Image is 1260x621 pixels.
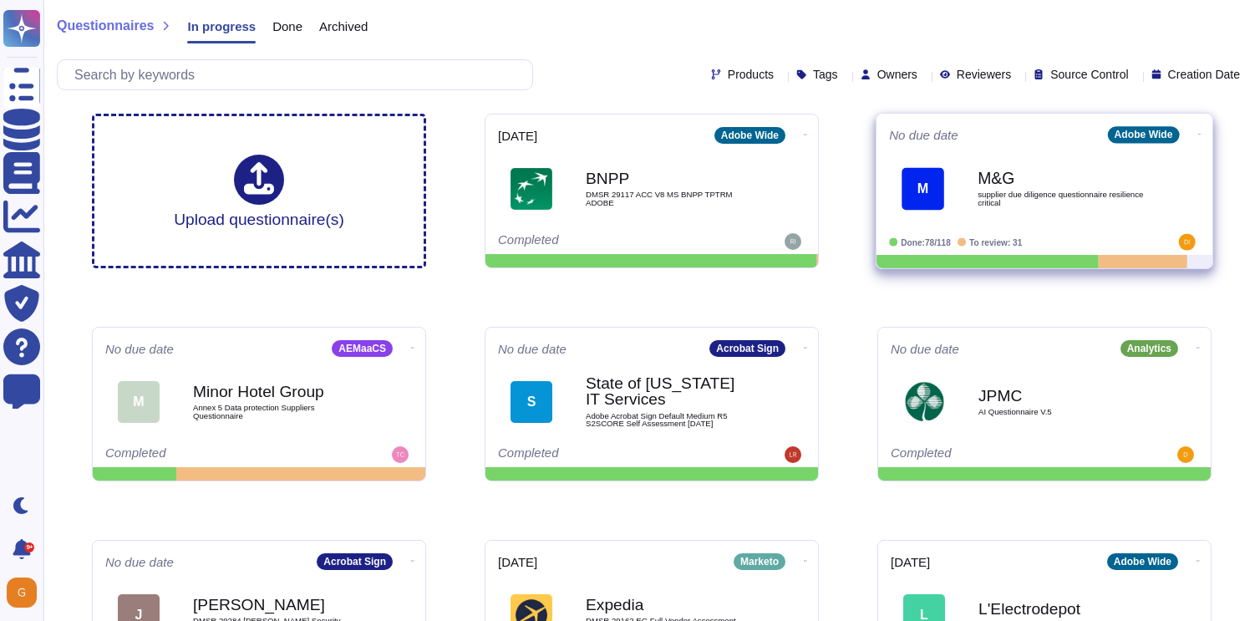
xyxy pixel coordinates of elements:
[105,343,174,355] span: No due date
[498,556,537,568] span: [DATE]
[7,578,37,608] img: user
[498,446,703,463] div: Completed
[498,130,537,142] span: [DATE]
[1177,446,1194,463] img: user
[978,601,1146,617] b: L'Electrodepot
[586,375,753,407] b: State of [US_STATE] IT Services
[3,574,48,611] button: user
[785,233,801,250] img: user
[586,191,753,206] span: DMSR 29117 ACC V8 MS BNPP TPTRM ADOBE
[317,553,393,570] div: Acrobat Sign
[891,343,959,355] span: No due date
[105,446,310,463] div: Completed
[586,171,753,186] b: BNPP
[901,237,951,247] span: Done: 78/118
[957,69,1011,80] span: Reviewers
[978,191,1146,206] span: supplier due diligence questionnaire resilience critical
[969,237,1022,247] span: To review: 31
[392,446,409,463] img: user
[978,388,1146,404] b: JPMC
[1120,340,1178,357] div: Analytics
[709,340,785,357] div: Acrobat Sign
[105,556,174,568] span: No due date
[586,597,753,613] b: Expedia
[902,167,944,210] div: M
[511,381,552,423] div: S
[891,556,930,568] span: [DATE]
[889,129,958,141] span: No due date
[498,233,703,250] div: Completed
[586,412,753,428] span: Adobe Acrobat Sign Default Medium R5 S2SCORE Self Assessment [DATE]
[193,597,360,613] b: [PERSON_NAME]
[891,446,1095,463] div: Completed
[66,60,532,89] input: Search by keywords
[24,542,34,552] div: 9+
[877,69,917,80] span: Owners
[1108,126,1180,143] div: Adobe Wide
[785,446,801,463] img: user
[118,381,160,423] div: M
[1050,69,1128,80] span: Source Control
[1107,553,1178,570] div: Adobe Wide
[498,343,566,355] span: No due date
[734,553,785,570] div: Marketo
[978,171,1146,186] b: M&G
[813,69,838,80] span: Tags
[714,127,785,144] div: Adobe Wide
[978,408,1146,416] span: AI Questionnaire V.5
[174,155,344,227] div: Upload questionnaire(s)
[57,19,154,33] span: Questionnaires
[193,404,360,420] span: Annex 5 Data protection Suppliers Questionnaire
[1168,69,1240,80] span: Creation Date
[319,20,368,33] span: Archived
[272,20,302,33] span: Done
[193,384,360,400] b: Minor Hotel Group
[187,20,256,33] span: In progress
[728,69,774,80] span: Products
[332,340,393,357] div: AEMaaCS
[511,168,552,210] img: Logo
[1179,234,1196,251] img: user
[903,381,945,423] img: Logo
